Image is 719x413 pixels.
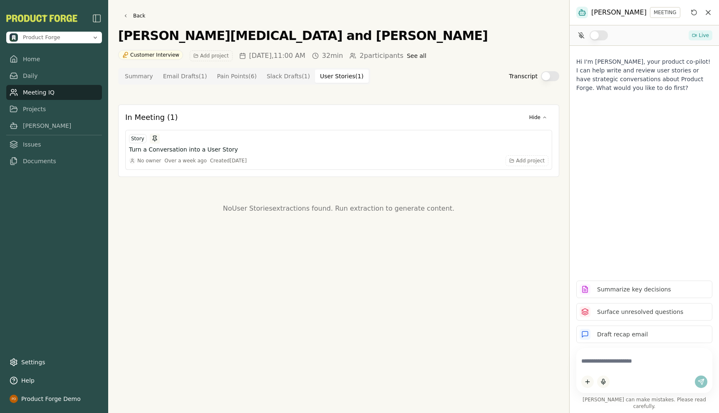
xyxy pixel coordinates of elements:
[158,70,212,83] button: Email Drafts ( 1 )
[125,112,178,123] h3: In Meeting ( 1 )
[6,102,102,117] a: Projects
[137,157,161,164] span: No owner
[407,52,426,60] button: See all
[212,70,262,83] button: Pain Points ( 6 )
[576,303,712,321] button: Surface unresolved questions
[597,376,610,388] button: Start dictation
[695,376,707,388] button: Send message
[129,145,548,154] button: Turn a Conversation into a User Story
[650,7,680,18] button: MEETING
[200,52,229,59] span: Add project
[516,157,545,164] span: Add project
[129,134,146,143] div: Story
[576,281,712,298] button: Summarize key decisions
[249,51,305,61] span: [DATE] , 11:00 AM
[6,32,102,43] button: Open organization switcher
[6,154,102,169] a: Documents
[6,373,102,388] button: Help
[689,7,699,17] button: Reset conversation
[118,50,183,60] div: Customer Interview
[597,330,648,339] p: Draft recap email
[129,145,238,154] h3: Turn a Conversation into a User Story
[704,8,712,17] button: Close chat
[359,51,403,61] span: 2 participants
[210,157,247,164] div: Created [DATE]
[190,50,233,61] button: Add project
[576,396,712,410] span: [PERSON_NAME] can make mistakes. Please read carefully.
[506,155,548,166] button: Add project
[6,391,102,406] button: Product Forge Demo
[6,118,102,133] a: [PERSON_NAME]
[6,15,77,22] button: PF-Logo
[6,68,102,83] a: Daily
[6,355,102,370] a: Settings
[23,34,60,41] span: Product Forge
[699,32,709,39] span: Live
[597,285,671,294] p: Summarize key decisions
[92,13,102,23] img: sidebar
[524,112,552,123] button: Hide
[581,376,594,388] button: Add content to chat
[315,70,369,83] button: User Stories ( 1 )
[6,52,102,67] a: Home
[591,7,647,17] span: [PERSON_NAME]
[576,326,712,343] button: Draft recap email
[120,70,158,83] button: Summary
[576,57,712,92] p: Hi I'm [PERSON_NAME], your product co-pilot! I can help write and review user stories or have str...
[262,70,315,83] button: Slack Drafts ( 1 )
[6,137,102,152] a: Issues
[10,395,18,403] img: profile
[118,184,559,234] div: No User Stories extractions found. Run extraction to generate content.
[6,85,102,100] a: Meeting IQ
[118,28,488,43] h1: [PERSON_NAME][MEDICAL_DATA] and [PERSON_NAME]
[118,10,150,22] a: Back
[10,33,18,42] img: Product Forge
[509,72,538,80] label: Transcript
[597,308,683,316] p: Surface unresolved questions
[164,157,207,164] div: Over a week ago
[6,15,77,22] img: Product Forge
[322,51,343,61] span: 32min
[118,50,183,61] button: Customer Interview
